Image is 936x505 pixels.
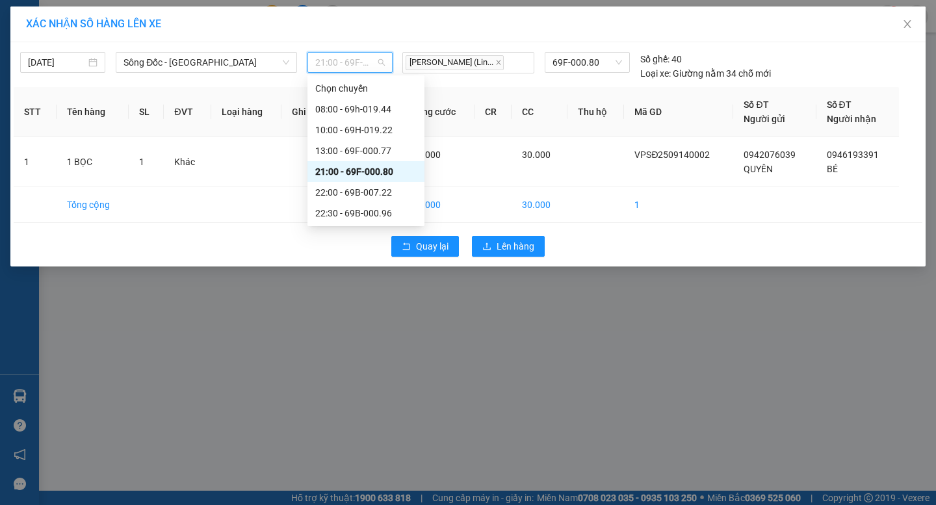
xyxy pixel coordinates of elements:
[75,47,85,58] span: phone
[26,18,161,30] span: XÁC NHẬN SỐ HÀNG LÊN XE
[640,66,671,81] span: Loại xe:
[472,236,545,257] button: uploadLên hàng
[28,55,86,70] input: 14/09/2025
[139,157,144,167] span: 1
[497,239,534,253] span: Lên hàng
[402,87,474,137] th: Tổng cước
[281,87,341,137] th: Ghi chú
[889,6,926,43] button: Close
[123,53,289,72] span: Sông Đốc - Sài Gòn
[164,87,211,137] th: ĐVT
[57,87,129,137] th: Tên hàng
[744,149,796,160] span: 0942076039
[512,187,567,223] td: 30.000
[315,53,385,72] span: 21:00 - 69F-000.80
[512,87,567,137] th: CC
[827,164,838,174] span: BÉ
[624,87,733,137] th: Mã GD
[402,187,474,223] td: 30.000
[75,8,184,25] b: [PERSON_NAME]
[482,242,491,252] span: upload
[827,114,876,124] span: Người nhận
[6,29,248,45] li: 85 [PERSON_NAME]
[6,45,248,61] li: 02839.63.63.63
[412,149,441,160] span: 30.000
[744,114,785,124] span: Người gửi
[474,87,512,137] th: CR
[827,149,879,160] span: 0946193391
[164,137,211,187] td: Khác
[495,59,502,66] span: close
[827,99,851,110] span: Số ĐT
[75,31,85,42] span: environment
[315,81,417,96] div: Chọn chuyến
[14,87,57,137] th: STT
[315,164,417,179] div: 21:00 - 69F-000.80
[14,137,57,187] td: 1
[307,78,424,99] div: Chọn chuyến
[416,239,448,253] span: Quay lại
[57,137,129,187] td: 1 BỌC
[640,66,771,81] div: Giường nằm 34 chỗ mới
[57,187,129,223] td: Tổng cộng
[315,185,417,200] div: 22:00 - 69B-007.22
[129,87,164,137] th: SL
[402,242,411,252] span: rollback
[744,99,768,110] span: Số ĐT
[315,144,417,158] div: 13:00 - 69F-000.77
[315,206,417,220] div: 22:30 - 69B-000.96
[744,164,773,174] span: QUYÊN
[406,55,504,70] span: [PERSON_NAME] (Lin...
[567,87,624,137] th: Thu hộ
[282,58,290,66] span: down
[902,19,913,29] span: close
[522,149,551,160] span: 30.000
[315,123,417,137] div: 10:00 - 69H-019.22
[211,87,281,137] th: Loại hàng
[634,149,710,160] span: VPSĐ2509140002
[552,53,621,72] span: 69F-000.80
[6,81,156,103] b: GỬI : VP Sông Đốc
[624,187,733,223] td: 1
[391,236,459,257] button: rollbackQuay lại
[315,102,417,116] div: 08:00 - 69h-019.44
[640,52,682,66] div: 40
[640,52,669,66] span: Số ghế:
